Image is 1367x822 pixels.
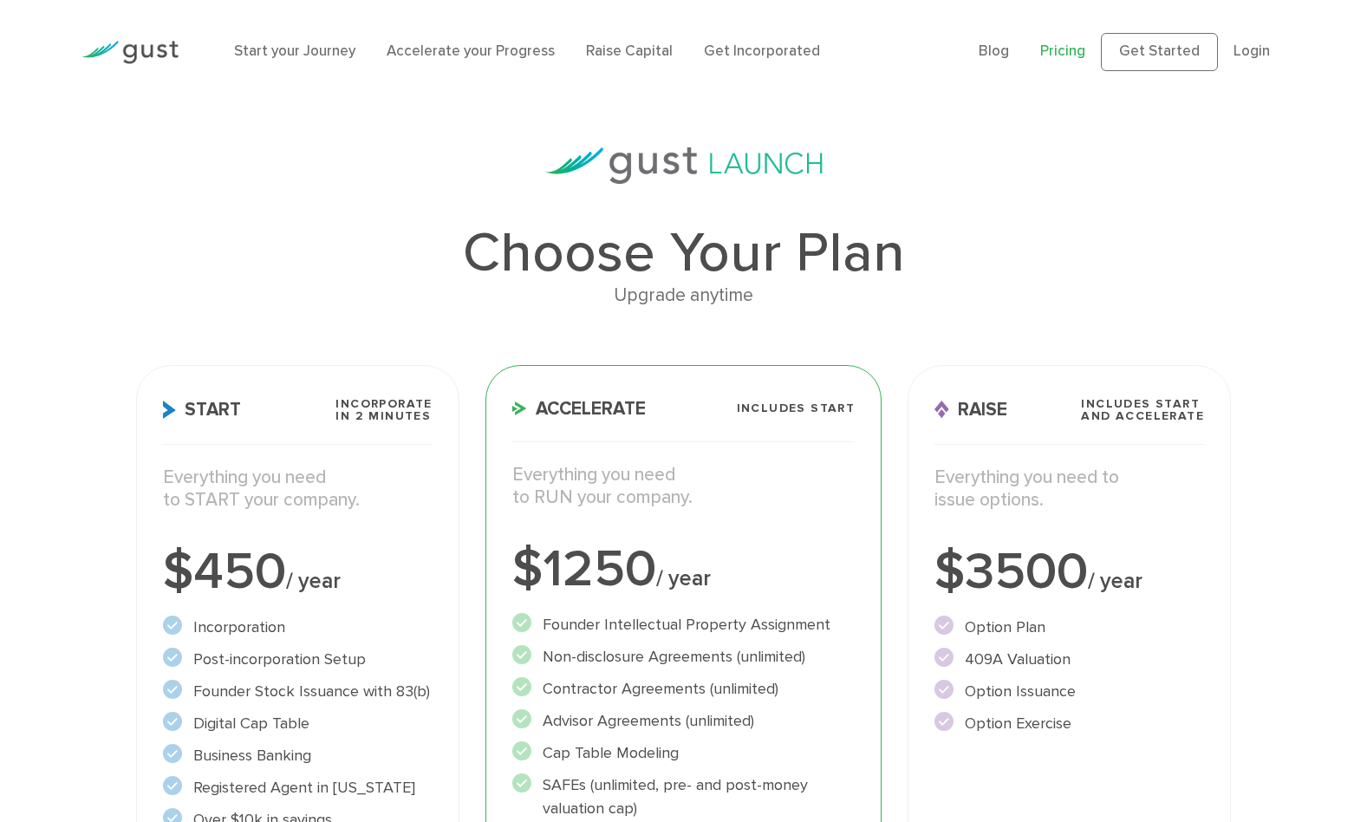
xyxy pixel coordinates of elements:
li: Option Issuance [934,680,1204,703]
li: Incorporation [163,616,433,639]
img: Accelerate Icon [512,401,527,415]
span: / year [1088,568,1142,594]
p: Everything you need to RUN your company. [512,464,856,510]
a: Raise Capital [586,42,673,60]
a: Login [1234,42,1270,60]
img: gust-launch-logos.svg [545,147,823,184]
li: Business Banking [163,744,433,767]
li: Founder Stock Issuance with 83(b) [163,680,433,703]
span: Includes START [737,402,856,414]
a: Start your Journey [234,42,355,60]
li: Registered Agent in [US_STATE] [163,776,433,799]
li: Digital Cap Table [163,712,433,735]
div: Upgrade anytime [136,281,1231,310]
span: Accelerate [512,400,646,418]
span: Includes START and ACCELERATE [1081,398,1204,422]
li: Advisor Agreements (unlimited) [512,709,856,733]
li: Option Plan [934,616,1204,639]
span: Start [163,401,241,419]
img: Gust Logo [81,41,179,64]
li: SAFEs (unlimited, pre- and post-money valuation cap) [512,773,856,820]
li: Non-disclosure Agreements (unlimited) [512,645,856,669]
span: Incorporate in 2 Minutes [335,398,432,422]
span: / year [286,568,341,594]
a: Blog [979,42,1009,60]
li: Option Exercise [934,712,1204,735]
h1: Choose Your Plan [136,225,1231,281]
div: $3500 [934,546,1204,598]
img: Start Icon X2 [163,401,176,419]
span: / year [656,565,711,591]
div: $450 [163,546,433,598]
p: Everything you need to issue options. [934,466,1204,512]
span: Raise [934,401,1007,419]
li: Founder Intellectual Property Assignment [512,613,856,636]
a: Accelerate your Progress [387,42,555,60]
div: $1250 [512,544,856,596]
a: Get Started [1101,33,1218,71]
p: Everything you need to START your company. [163,466,433,512]
img: Raise Icon [934,401,949,419]
li: Post-incorporation Setup [163,648,433,671]
a: Pricing [1040,42,1085,60]
a: Get Incorporated [704,42,820,60]
li: Cap Table Modeling [512,741,856,765]
li: 409A Valuation [934,648,1204,671]
li: Contractor Agreements (unlimited) [512,677,856,701]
